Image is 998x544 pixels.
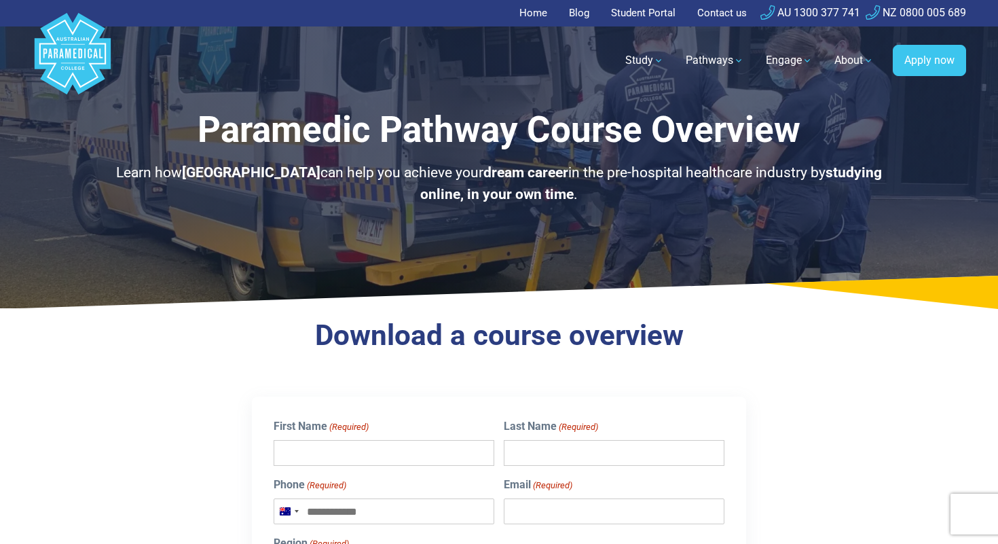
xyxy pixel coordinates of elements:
[306,479,347,492] span: (Required)
[678,41,752,79] a: Pathways
[274,418,369,435] label: First Name
[504,477,572,493] label: Email
[32,26,113,95] a: Australian Paramedical College
[826,41,882,79] a: About
[102,109,896,151] h1: Paramedic Pathway Course Overview
[532,479,572,492] span: (Required)
[758,41,821,79] a: Engage
[102,162,896,205] p: Learn how can help you achieve your in the pre-hospital healthcare industry by .
[483,164,568,181] strong: dream career
[274,499,303,524] button: Selected country
[504,418,598,435] label: Last Name
[102,319,896,353] h3: Download a course overview
[617,41,672,79] a: Study
[893,45,966,76] a: Apply now
[329,420,369,434] span: (Required)
[760,6,860,19] a: AU 1300 377 741
[866,6,966,19] a: NZ 0800 005 689
[274,477,346,493] label: Phone
[182,164,320,181] strong: [GEOGRAPHIC_DATA]
[420,164,882,202] strong: studying online, in your own time
[557,420,598,434] span: (Required)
